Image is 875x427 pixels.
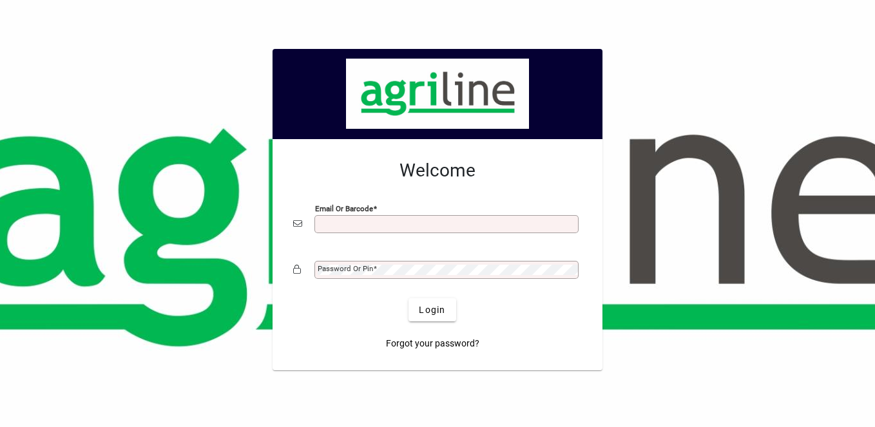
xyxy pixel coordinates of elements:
span: Login [419,303,445,317]
button: Login [409,298,456,321]
mat-label: Email or Barcode [315,204,373,213]
h2: Welcome [293,160,582,182]
span: Forgot your password? [386,337,479,350]
a: Forgot your password? [381,332,485,355]
mat-label: Password or Pin [318,264,373,273]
